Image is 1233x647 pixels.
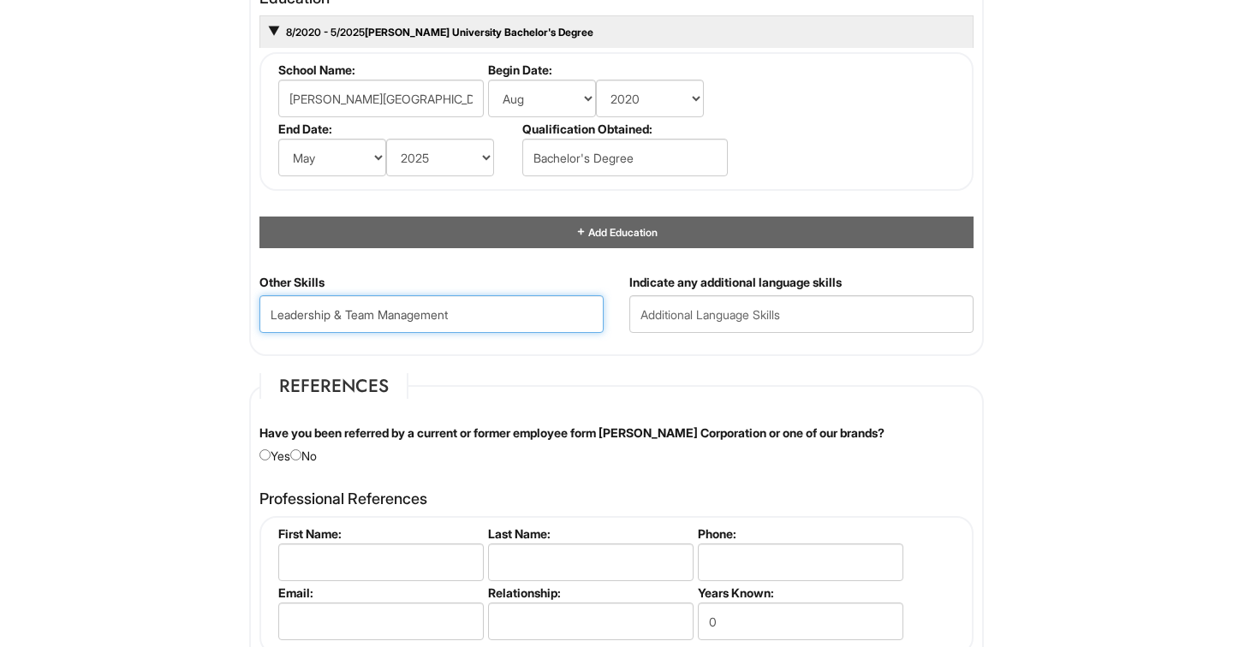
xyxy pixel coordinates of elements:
label: School Name: [278,62,481,77]
legend: References [259,373,408,399]
label: Qualification Obtained: [522,122,725,136]
label: Email: [278,585,481,600]
span: 8/2020 - 5/2025 [284,26,365,39]
input: Additional Language Skills [629,295,974,333]
label: Phone: [698,526,901,541]
input: Other Skills [259,295,604,333]
label: Last Name: [488,526,691,541]
label: End Date: [278,122,515,136]
label: Other Skills [259,274,325,291]
label: Relationship: [488,585,691,600]
div: Yes No [247,424,986,465]
h4: Professional References [259,490,974,508]
a: Add Education [575,226,658,239]
label: Begin Date: [488,62,725,77]
span: Add Education [587,226,658,239]
label: Years Known: [698,585,901,600]
label: Indicate any additional language skills [629,274,842,291]
label: First Name: [278,526,481,541]
a: 8/2020 - 5/2025[PERSON_NAME] University Bachelor's Degree [284,26,593,39]
label: Have you been referred by a current or former employee form [PERSON_NAME] Corporation or one of o... [259,424,885,442]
